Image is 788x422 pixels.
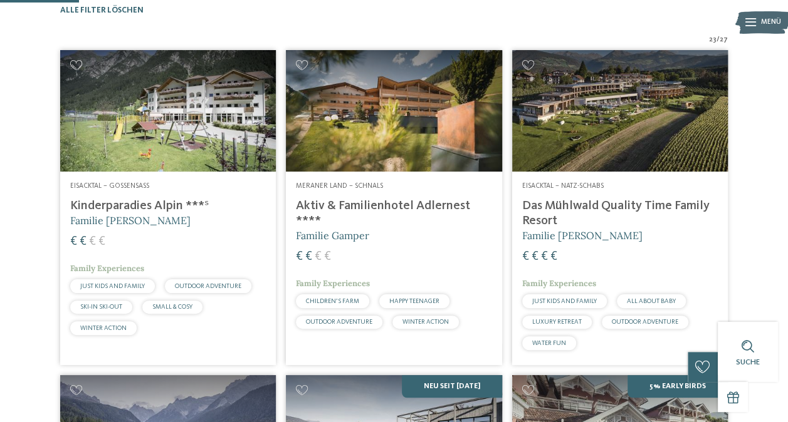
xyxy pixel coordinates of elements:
[532,340,566,346] span: WATER FUN
[612,319,678,325] span: OUTDOOR ADVENTURE
[709,35,717,45] span: 23
[98,235,105,248] span: €
[324,250,331,263] span: €
[306,298,359,304] span: CHILDREN’S FARM
[70,235,77,248] span: €
[296,229,369,242] span: Familie Gamper
[80,325,127,331] span: WINTER ACTION
[315,250,322,263] span: €
[532,250,538,263] span: €
[70,182,149,190] span: Eisacktal – Gossensass
[80,235,87,248] span: €
[512,50,728,172] img: Familienhotels gesucht? Hier findet ihr die besten!
[532,319,582,325] span: LUXURY RETREAT
[60,6,144,14] span: Alle Filter löschen
[402,319,449,325] span: WINTER ACTION
[720,35,728,45] span: 27
[512,50,728,365] a: Familienhotels gesucht? Hier findet ihr die besten! Eisacktal – Natz-Schabs Das Mühlwald Quality ...
[60,50,276,365] a: Familienhotels gesucht? Hier findet ihr die besten! Eisacktal – Gossensass Kinderparadies Alpin *...
[152,304,192,310] span: SMALL & COSY
[296,182,383,190] span: Meraner Land – Schnals
[286,50,502,365] a: Familienhotels gesucht? Hier findet ihr die besten! Meraner Land – Schnals Aktiv & Familienhotel ...
[60,50,276,172] img: Kinderparadies Alpin ***ˢ
[627,298,676,304] span: ALL ABOUT BABY
[286,50,502,172] img: Aktiv & Familienhotel Adlernest ****
[717,35,720,45] span: /
[541,250,548,263] span: €
[389,298,439,304] span: HAPPY TEENAGER
[70,263,144,274] span: Family Experiences
[522,250,529,263] span: €
[736,358,760,366] span: Suche
[89,235,96,248] span: €
[296,278,370,289] span: Family Experiences
[80,304,122,310] span: SKI-IN SKI-OUT
[306,319,372,325] span: OUTDOOR ADVENTURE
[522,278,596,289] span: Family Experiences
[80,283,145,289] span: JUST KIDS AND FAMILY
[70,214,191,227] span: Familie [PERSON_NAME]
[70,198,266,214] h4: Kinderparadies Alpin ***ˢ
[175,283,241,289] span: OUTDOOR ADVENTURE
[522,198,718,229] h4: Das Mühlwald Quality Time Family Resort
[522,229,643,242] span: Familie [PERSON_NAME]
[305,250,312,263] span: €
[296,198,491,229] h4: Aktiv & Familienhotel Adlernest ****
[532,298,597,304] span: JUST KIDS AND FAMILY
[522,182,604,190] span: Eisacktal – Natz-Schabs
[296,250,303,263] span: €
[550,250,557,263] span: €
